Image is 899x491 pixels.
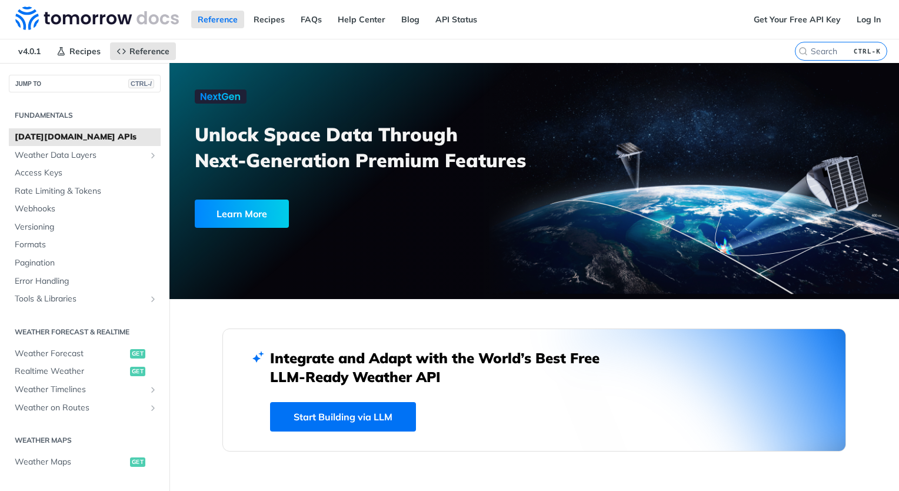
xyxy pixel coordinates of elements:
[9,254,161,272] a: Pagination
[270,402,416,432] a: Start Building via LLM
[15,384,145,396] span: Weather Timelines
[395,11,426,28] a: Blog
[9,273,161,290] a: Error Handling
[130,457,145,467] span: get
[128,79,154,88] span: CTRL-/
[9,147,161,164] a: Weather Data LayersShow subpages for Weather Data Layers
[15,167,158,179] span: Access Keys
[195,200,289,228] div: Learn More
[9,453,161,471] a: Weather Mapsget
[148,403,158,413] button: Show subpages for Weather on Routes
[148,385,158,394] button: Show subpages for Weather Timelines
[15,293,145,305] span: Tools & Libraries
[9,381,161,399] a: Weather TimelinesShow subpages for Weather Timelines
[9,399,161,417] a: Weather on RoutesShow subpages for Weather on Routes
[130,349,145,359] span: get
[331,11,392,28] a: Help Center
[15,257,158,269] span: Pagination
[429,11,484,28] a: API Status
[9,435,161,446] h2: Weather Maps
[9,290,161,308] a: Tools & LibrariesShow subpages for Tools & Libraries
[195,121,547,173] h3: Unlock Space Data Through Next-Generation Premium Features
[110,42,176,60] a: Reference
[9,164,161,182] a: Access Keys
[9,327,161,337] h2: Weather Forecast & realtime
[148,294,158,304] button: Show subpages for Tools & Libraries
[15,456,127,468] span: Weather Maps
[15,239,158,251] span: Formats
[9,363,161,380] a: Realtime Weatherget
[195,89,247,104] img: NextGen
[15,150,145,161] span: Weather Data Layers
[9,218,161,236] a: Versioning
[148,151,158,160] button: Show subpages for Weather Data Layers
[130,367,145,376] span: get
[12,42,47,60] span: v4.0.1
[9,75,161,92] button: JUMP TOCTRL-/
[9,128,161,146] a: [DATE][DOMAIN_NAME] APIs
[9,110,161,121] h2: Fundamentals
[9,345,161,363] a: Weather Forecastget
[247,11,291,28] a: Recipes
[9,236,161,254] a: Formats
[9,183,161,200] a: Rate Limiting & Tokens
[15,6,179,30] img: Tomorrow.io Weather API Docs
[15,402,145,414] span: Weather on Routes
[851,45,884,57] kbd: CTRL-K
[9,200,161,218] a: Webhooks
[195,200,477,228] a: Learn More
[129,46,169,57] span: Reference
[15,366,127,377] span: Realtime Weather
[15,203,158,215] span: Webhooks
[747,11,847,28] a: Get Your Free API Key
[15,276,158,287] span: Error Handling
[69,46,101,57] span: Recipes
[15,348,127,360] span: Weather Forecast
[191,11,244,28] a: Reference
[798,47,808,56] svg: Search
[270,349,617,386] h2: Integrate and Adapt with the World’s Best Free LLM-Ready Weather API
[50,42,107,60] a: Recipes
[15,131,158,143] span: [DATE][DOMAIN_NAME] APIs
[15,185,158,197] span: Rate Limiting & Tokens
[15,221,158,233] span: Versioning
[850,11,887,28] a: Log In
[294,11,328,28] a: FAQs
